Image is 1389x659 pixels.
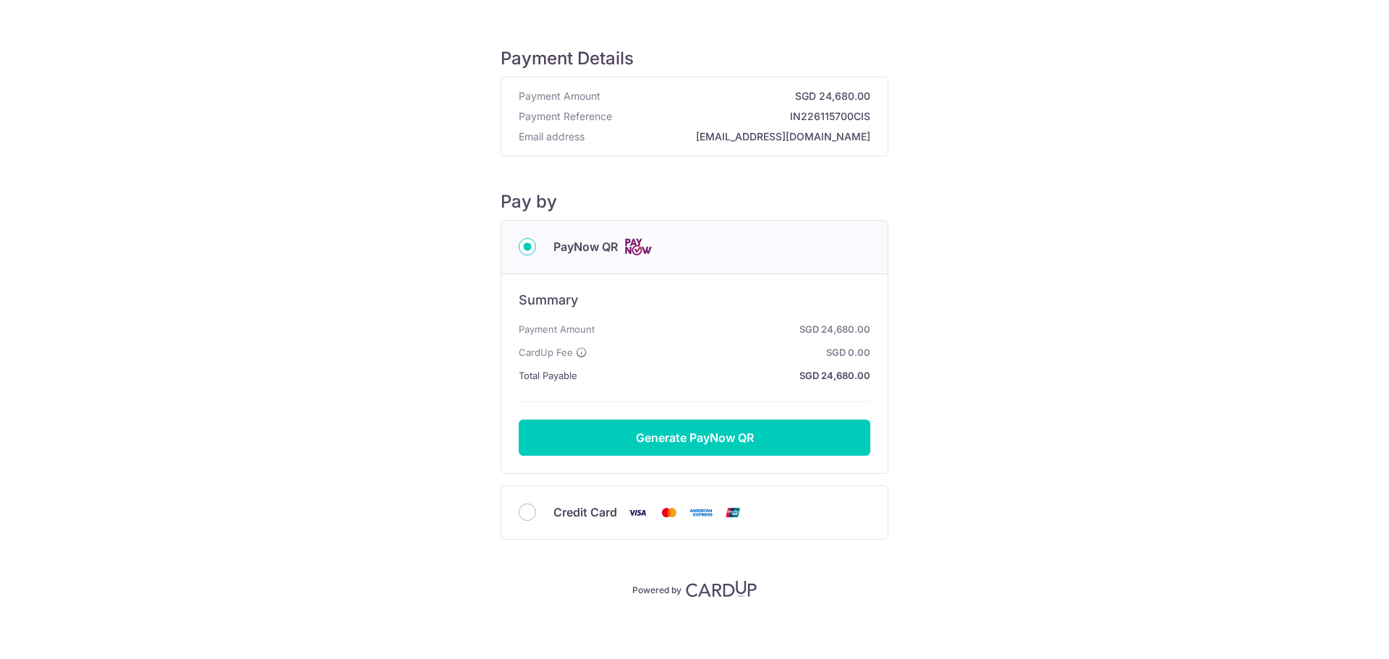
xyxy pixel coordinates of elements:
h5: Payment Details [501,48,888,69]
h5: Pay by [501,191,888,213]
strong: SGD 24,680.00 [600,320,870,338]
strong: SGD 24,680.00 [606,89,870,103]
strong: IN226115700CIS [618,109,870,124]
strong: SGD 0.00 [593,344,870,361]
p: Powered by [632,582,681,596]
strong: SGD 24,680.00 [583,367,870,384]
button: Generate PayNow QR [519,420,870,456]
img: Mastercard [655,503,684,522]
span: Total Payable [519,367,577,384]
span: Payment Amount [519,89,600,103]
img: American Express [687,503,715,522]
span: Credit Card [553,503,617,521]
img: CardUp [686,580,757,598]
span: CardUp Fee [519,344,573,361]
div: Credit Card Visa Mastercard American Express Union Pay [519,503,870,522]
h6: Summary [519,292,870,309]
img: Union Pay [718,503,747,522]
div: PayNow QR Cards logo [519,238,870,256]
span: Payment Amount [519,320,595,338]
span: Email address [519,129,585,144]
img: Cards logo [624,238,653,256]
img: Visa [623,503,652,522]
span: Payment Reference [519,109,612,124]
strong: [EMAIL_ADDRESS][DOMAIN_NAME] [590,129,870,144]
span: PayNow QR [553,238,618,255]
